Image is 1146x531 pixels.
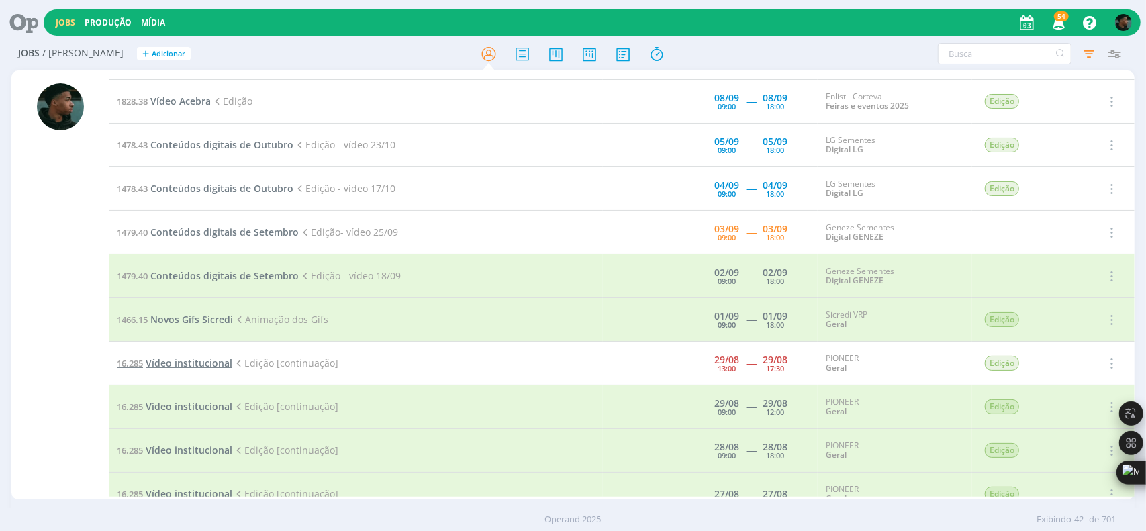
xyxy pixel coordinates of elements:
[985,138,1019,152] span: Edição
[766,321,784,328] div: 18:00
[746,487,756,500] span: -----
[117,444,143,456] span: 16.285
[746,95,756,107] span: -----
[763,137,787,146] div: 05/09
[826,362,847,373] a: Geral
[117,269,299,282] a: 1479.40Conteúdos digitais de Setembro
[141,17,165,28] a: Mídia
[826,267,964,286] div: Geneze Sementes
[763,224,787,234] div: 03/09
[299,269,401,282] span: Edição - vídeo 18/09
[826,100,909,111] a: Feiras e eventos 2025
[826,187,863,199] a: Digital LG
[985,312,1019,327] span: Edição
[137,17,169,28] button: Mídia
[718,452,736,459] div: 09:00
[826,449,847,461] a: Geral
[766,234,784,241] div: 18:00
[137,47,191,61] button: +Adicionar
[37,83,84,130] img: K
[766,146,784,154] div: 18:00
[142,47,149,61] span: +
[117,138,293,151] a: 1478.43Conteúdos digitais de Outubro
[746,138,756,151] span: -----
[117,487,232,500] a: 16.285Vídeo institucional
[746,400,756,413] span: -----
[718,321,736,328] div: 09:00
[293,138,395,151] span: Edição - vídeo 23/10
[763,181,787,190] div: 04/09
[1044,11,1071,35] button: 54
[150,182,293,195] span: Conteúdos digitais de Outubro
[42,48,124,59] span: / [PERSON_NAME]
[763,311,787,321] div: 01/09
[826,441,964,461] div: PIONEER
[826,136,964,155] div: LG Sementes
[763,489,787,499] div: 27/08
[826,405,847,417] a: Geral
[81,17,136,28] button: Produção
[985,399,1019,414] span: Edição
[150,226,299,238] span: Conteúdos digitais de Setembro
[117,139,148,151] span: 1478.43
[714,399,739,408] div: 29/08
[766,452,784,459] div: 18:00
[146,444,232,456] span: Vídeo institucional
[746,269,756,282] span: -----
[718,277,736,285] div: 09:00
[938,43,1071,64] input: Busca
[826,92,964,111] div: Enlist - Corteva
[150,269,299,282] span: Conteúdos digitais de Setembro
[714,137,739,146] div: 05/09
[146,400,232,413] span: Vídeo institucional
[718,190,736,197] div: 09:00
[766,408,784,416] div: 12:00
[826,318,847,330] a: Geral
[117,313,233,326] a: 1466.15Novos Gifs Sicredi
[117,357,143,369] span: 16.285
[117,356,232,369] a: 16.285Vídeo institucional
[1089,513,1099,526] span: de
[117,95,148,107] span: 1828.38
[150,95,211,107] span: Vídeo Acebra
[714,311,739,321] div: 01/09
[718,103,736,110] div: 09:00
[718,146,736,154] div: 09:00
[18,48,40,59] span: Jobs
[1102,513,1116,526] span: 701
[826,310,964,330] div: Sicredi VRP
[714,355,739,365] div: 29/08
[117,226,148,238] span: 1479.40
[763,355,787,365] div: 29/08
[117,95,211,107] a: 1828.38Vídeo Acebra
[766,277,784,285] div: 18:00
[763,93,787,103] div: 08/09
[763,268,787,277] div: 02/09
[117,270,148,282] span: 1479.40
[714,489,739,499] div: 27/08
[85,17,132,28] a: Produção
[1074,513,1084,526] span: 42
[232,356,338,369] span: Edição [continuação]
[1037,513,1071,526] span: Exibindo
[826,485,964,504] div: PIONEER
[766,190,784,197] div: 18:00
[826,223,964,242] div: Geneze Sementes
[150,313,233,326] span: Novos Gifs Sicredi
[117,226,299,238] a: 1479.40Conteúdos digitais de Setembro
[985,487,1019,501] span: Edição
[985,181,1019,196] span: Edição
[763,399,787,408] div: 29/08
[826,493,847,504] a: Geral
[152,50,185,58] span: Adicionar
[117,488,143,500] span: 16.285
[714,93,739,103] div: 08/09
[117,444,232,456] a: 16.285Vídeo institucional
[746,313,756,326] span: -----
[211,95,252,107] span: Edição
[146,487,232,500] span: Vídeo institucional
[117,182,293,195] a: 1478.43Conteúdos digitais de Outubro
[826,354,964,373] div: PIONEER
[746,356,756,369] span: -----
[746,444,756,456] span: -----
